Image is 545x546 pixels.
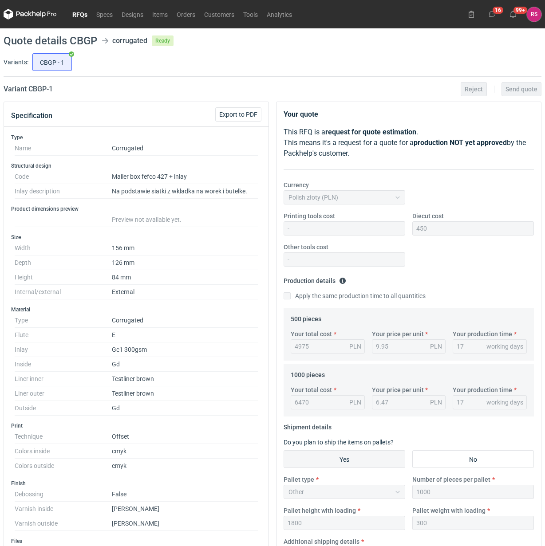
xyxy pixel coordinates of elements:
[486,398,523,407] div: working days
[15,502,112,516] dt: Varnish inside
[112,429,258,444] dd: Offset
[506,86,537,92] span: Send quote
[239,9,262,20] a: Tools
[349,342,361,351] div: PLN
[219,111,257,118] span: Export to PDF
[15,184,112,199] dt: Inlay description
[15,401,112,416] dt: Outside
[284,506,356,515] label: Pallet height with loading
[4,9,57,20] svg: Packhelp Pro
[15,313,112,328] dt: Type
[349,398,361,407] div: PLN
[11,538,261,545] h3: Files
[112,169,258,184] dd: Mailer box fefco 427 + inlay
[284,243,328,251] label: Other tools cost
[112,372,258,386] dd: Testliner brown
[372,385,424,394] label: Your price per unit
[15,429,112,444] dt: Technique
[4,35,97,46] h1: Quote details CBGP
[284,439,394,446] label: Do you plan to ship the items on pallets?
[112,270,258,285] dd: 84 mm
[112,35,147,46] div: corrugated
[453,330,512,338] label: Your production time
[15,444,112,459] dt: Colors inside
[461,82,487,96] button: Reject
[148,9,172,20] a: Items
[112,255,258,270] dd: 126 mm
[15,516,112,531] dt: Varnish outside
[15,386,112,401] dt: Liner outer
[11,306,261,313] h3: Material
[291,368,325,378] legend: 1000 pieces
[414,138,507,147] strong: production NOT yet approved
[172,9,200,20] a: Orders
[291,385,332,394] label: Your total cost
[15,342,112,357] dt: Inlay
[284,420,332,431] legend: Shipment details
[430,398,442,407] div: PLN
[11,422,261,429] h3: Print
[412,506,486,515] label: Pallet weight with loading
[112,386,258,401] dd: Testliner brown
[284,212,335,220] label: Printing tools cost
[4,84,53,94] h2: Variant CBGP - 1
[11,105,52,126] button: Specification
[112,241,258,255] dd: 156 mm
[15,241,112,255] dt: Width
[15,270,112,285] dt: Height
[15,357,112,372] dt: Inside
[284,475,314,484] label: Pallet type
[11,234,261,241] h3: Size
[412,475,490,484] label: Number of pieces per pallet
[4,58,28,67] label: Variants:
[32,53,72,71] label: CBGP - 1
[92,9,117,20] a: Specs
[430,342,442,351] div: PLN
[112,184,258,199] dd: Na podstawie siatki z wkladka na worek i butelke.
[453,385,512,394] label: Your production time
[112,487,258,502] dd: False
[15,459,112,473] dt: Colors outside
[112,357,258,372] dd: Gd
[506,7,520,21] button: 99+
[15,487,112,502] dt: Debossing
[486,342,523,351] div: working days
[112,459,258,473] dd: cmyk
[15,141,112,156] dt: Name
[112,216,182,223] span: Preview not available yet.
[284,274,346,284] legend: Production details
[527,7,541,22] figcaption: RS
[291,330,332,338] label: Your total cost
[200,9,239,20] a: Customers
[112,141,258,156] dd: Corrugated
[284,537,359,546] label: Additional shipping details
[15,169,112,184] dt: Code
[15,328,112,342] dt: Flute
[112,313,258,328] dd: Corrugated
[112,328,258,342] dd: E
[502,82,541,96] button: Send quote
[284,110,318,118] strong: Your quote
[112,342,258,357] dd: Gc1 300gsm
[112,444,258,459] dd: cmyk
[117,9,148,20] a: Designs
[215,107,261,122] button: Export to PDF
[152,35,174,46] span: Ready
[11,205,261,212] h3: Product dimensions preview
[465,86,483,92] span: Reject
[412,212,444,220] label: Diecut cost
[284,291,426,300] label: Apply the same production time to all quantities
[372,330,424,338] label: Your price per unit
[325,128,416,136] strong: request for quote estimation
[15,285,112,299] dt: Internal/external
[112,285,258,299] dd: External
[68,9,92,20] a: RFQs
[11,134,261,141] h3: Type
[11,480,261,487] h3: Finish
[112,502,258,516] dd: [PERSON_NAME]
[262,9,296,20] a: Analytics
[11,162,261,169] h3: Structural design
[485,7,499,21] button: 16
[291,312,321,322] legend: 500 pieces
[15,255,112,270] dt: Depth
